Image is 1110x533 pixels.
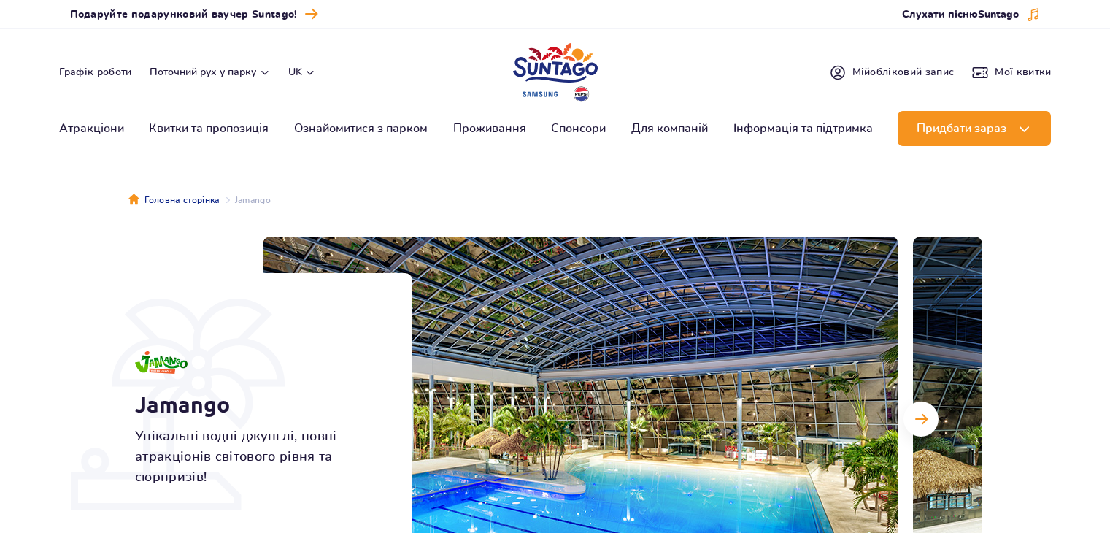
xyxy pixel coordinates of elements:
a: Мої квитки [971,64,1051,81]
h1: Jamango [135,391,379,418]
button: Наступний слайд [903,402,939,437]
span: Придбати зараз [917,122,1006,135]
button: Придбати зараз [898,111,1051,146]
a: Атракціони [59,111,124,146]
span: Suntago [978,9,1019,20]
a: Для компаній [631,111,708,146]
button: Поточний рух у парку [150,66,271,78]
a: Ознайомитися з парком [294,111,428,146]
p: Унікальні водні джунглі, повні атракціонів світового рівня та сюрпризів! [135,426,379,488]
li: Jamango [220,193,271,207]
img: Jamango [135,351,188,374]
span: Мій обліковий запис [852,65,955,80]
a: Графік роботи [59,65,132,80]
a: Головна сторінка [128,193,220,207]
a: Park of Poland [513,37,598,104]
a: Інформація та підтримка [733,111,873,146]
button: uk [288,65,316,80]
span: Мої квитки [995,65,1051,80]
button: Слухати піснюSuntago [902,7,1041,22]
a: Подаруйте подарунковий ваучер Suntago! [70,4,318,24]
a: Проживання [453,111,526,146]
span: Подаруйте подарунковий ваучер Suntago! [70,7,298,22]
a: Спонсори [551,111,606,146]
span: Слухати пісню [902,7,1019,22]
a: Квитки та пропозиція [149,111,269,146]
a: Мійобліковий запис [829,64,955,81]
